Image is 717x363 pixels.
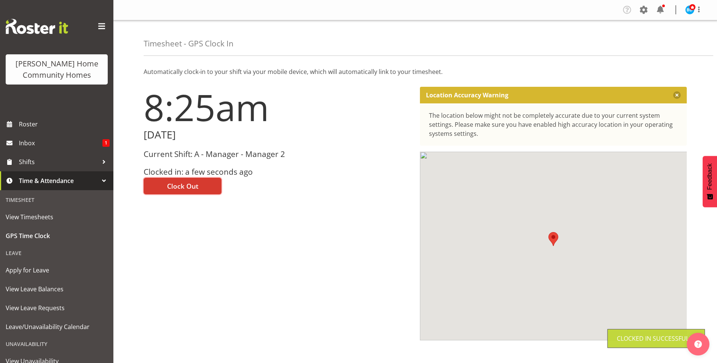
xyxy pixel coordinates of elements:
h3: Current Shift: A - Manager - Manager 2 [144,150,411,158]
h3: Clocked in: a few seconds ago [144,168,411,176]
span: GPS Time Clock [6,230,108,241]
span: Shifts [19,156,98,168]
div: Timesheet [2,192,111,208]
img: barbara-dunlop8515.jpg [685,5,694,14]
button: Clock Out [144,178,221,194]
a: GPS Time Clock [2,226,111,245]
a: View Leave Balances [2,280,111,298]
span: View Leave Requests [6,302,108,314]
span: Roster [19,118,110,130]
div: [PERSON_NAME] Home Community Homes [13,58,100,81]
div: Clocked in Successfully [617,334,695,343]
span: Time & Attendance [19,175,98,186]
span: Clock Out [167,181,198,191]
span: Apply for Leave [6,265,108,276]
p: Automatically clock-in to your shift via your mobile device, which will automatically link to you... [144,67,687,76]
span: Feedback [706,163,713,190]
h4: Timesheet - GPS Clock In [144,39,234,48]
span: View Timesheets [6,211,108,223]
span: Inbox [19,137,102,149]
div: Unavailability [2,336,111,352]
h1: 8:25am [144,87,411,128]
a: View Timesheets [2,208,111,226]
span: View Leave Balances [6,283,108,295]
img: Rosterit website logo [6,19,68,34]
img: help-xxl-2.png [694,340,702,348]
h2: [DATE] [144,129,411,141]
a: Apply for Leave [2,261,111,280]
button: Close message [673,91,681,99]
a: View Leave Requests [2,298,111,317]
span: Leave/Unavailability Calendar [6,321,108,332]
div: The location below might not be completely accurate due to your current system settings. Please m... [429,111,678,138]
a: Leave/Unavailability Calendar [2,317,111,336]
button: Feedback - Show survey [703,156,717,207]
p: Location Accuracy Warning [426,91,508,99]
span: 1 [102,139,110,147]
div: Leave [2,245,111,261]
